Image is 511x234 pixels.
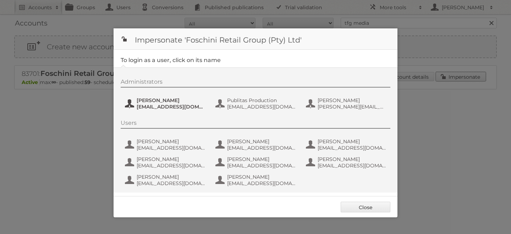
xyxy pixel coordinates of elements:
span: [EMAIL_ADDRESS][DOMAIN_NAME] [227,145,296,151]
span: [PERSON_NAME] [227,174,296,180]
button: [PERSON_NAME] [EMAIL_ADDRESS][DOMAIN_NAME] [215,138,298,152]
span: [EMAIL_ADDRESS][DOMAIN_NAME] [137,145,205,151]
button: [PERSON_NAME] [EMAIL_ADDRESS][DOMAIN_NAME] [305,138,389,152]
button: [PERSON_NAME] [EMAIL_ADDRESS][DOMAIN_NAME] [124,96,208,111]
span: [PERSON_NAME] [137,174,205,180]
span: [PERSON_NAME] [318,138,386,145]
span: [PERSON_NAME] [137,138,205,145]
h1: Impersonate 'Foschini Retail Group (Pty) Ltd' [114,28,397,50]
button: [PERSON_NAME] [EMAIL_ADDRESS][DOMAIN_NAME] [215,173,298,187]
button: Publitas Production [EMAIL_ADDRESS][DOMAIN_NAME] [215,96,298,111]
button: [PERSON_NAME] [EMAIL_ADDRESS][DOMAIN_NAME] [124,138,208,152]
button: [PERSON_NAME] [EMAIL_ADDRESS][DOMAIN_NAME] [124,155,208,169]
span: [EMAIL_ADDRESS][DOMAIN_NAME] [318,145,386,151]
span: [EMAIL_ADDRESS][DOMAIN_NAME] [137,104,205,110]
span: [PERSON_NAME] [227,156,296,162]
legend: To login as a user, click on its name [121,57,221,63]
span: [PERSON_NAME] [318,97,386,104]
span: [PERSON_NAME] [137,156,205,162]
button: [PERSON_NAME] [EMAIL_ADDRESS][DOMAIN_NAME] [124,173,208,187]
span: [EMAIL_ADDRESS][DOMAIN_NAME] [227,180,296,186]
span: [PERSON_NAME] [318,156,386,162]
div: Users [121,119,390,129]
button: [PERSON_NAME] [PERSON_NAME][EMAIL_ADDRESS][DOMAIN_NAME] [305,96,389,111]
span: [EMAIL_ADDRESS][DOMAIN_NAME] [227,104,296,110]
span: [PERSON_NAME] [227,138,296,145]
span: [EMAIL_ADDRESS][DOMAIN_NAME] [137,162,205,169]
button: [PERSON_NAME] [EMAIL_ADDRESS][DOMAIN_NAME] [215,155,298,169]
div: Administrators [121,78,390,88]
span: Publitas Production [227,97,296,104]
span: [PERSON_NAME] [137,97,205,104]
span: [EMAIL_ADDRESS][DOMAIN_NAME] [227,162,296,169]
button: [PERSON_NAME] [EMAIL_ADDRESS][DOMAIN_NAME] [305,155,389,169]
span: [EMAIL_ADDRESS][DOMAIN_NAME] [137,180,205,186]
span: [PERSON_NAME][EMAIL_ADDRESS][DOMAIN_NAME] [318,104,386,110]
span: [EMAIL_ADDRESS][DOMAIN_NAME] [318,162,386,169]
a: Close [341,202,390,212]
